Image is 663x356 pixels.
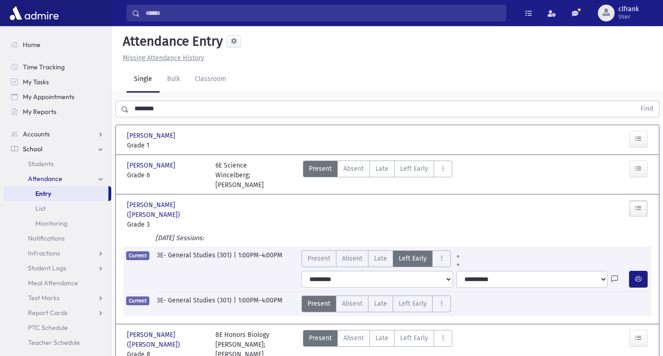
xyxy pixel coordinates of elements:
[23,107,56,116] span: My Reports
[140,5,506,21] input: Search
[4,37,111,52] a: Home
[188,67,234,93] a: Classroom
[301,296,451,312] div: AttTypes
[127,67,160,93] a: Single
[4,60,111,74] a: Time Tracking
[375,164,388,174] span: Late
[301,250,465,267] div: AttTypes
[28,249,60,257] span: Infractions
[399,299,427,309] span: Left Early
[28,175,62,183] span: Attendance
[126,251,149,260] span: Current
[375,333,388,343] span: Late
[28,323,68,332] span: PTC Schedule
[4,171,111,186] a: Attendance
[127,161,177,170] span: [PERSON_NAME]
[234,296,238,312] span: |
[343,164,364,174] span: Absent
[309,164,332,174] span: Present
[400,333,428,343] span: Left Early
[215,161,295,190] div: 6E Science Wincelberg; [PERSON_NAME]
[4,89,111,104] a: My Appointments
[28,338,80,347] span: Teacher Schedule
[308,254,330,263] span: Present
[4,290,111,305] a: Test Marks
[4,231,111,246] a: Notifications
[374,254,387,263] span: Late
[127,220,206,229] span: Grade 3
[157,296,234,312] span: 3E- General Studies (301)
[4,320,111,335] a: PTC Schedule
[23,78,49,86] span: My Tasks
[618,6,639,13] span: clfrank
[23,40,40,49] span: Home
[23,130,50,138] span: Accounts
[35,219,67,228] span: Monitoring
[635,101,659,117] button: Find
[451,258,465,265] a: All Later
[23,145,42,153] span: School
[399,254,427,263] span: Left Early
[4,104,111,119] a: My Reports
[28,279,78,287] span: Meal Attendance
[342,254,362,263] span: Absent
[127,141,206,150] span: Grade 1
[157,250,234,267] span: 3E- General Studies (301)
[7,4,61,22] img: AdmirePro
[342,299,362,309] span: Absent
[126,296,149,305] span: Current
[127,170,206,180] span: Grade 6
[309,333,332,343] span: Present
[4,275,111,290] a: Meal Attendance
[35,189,51,198] span: Entry
[28,160,54,168] span: Students
[4,186,108,201] a: Entry
[119,34,223,49] h5: Attendance Entry
[400,164,428,174] span: Left Early
[127,330,206,349] span: [PERSON_NAME] ([PERSON_NAME])
[374,299,387,309] span: Late
[123,54,204,62] u: Missing Attendance History
[4,156,111,171] a: Students
[303,161,452,190] div: AttTypes
[308,299,330,309] span: Present
[23,93,74,101] span: My Appointments
[451,250,465,258] a: All Prior
[28,294,60,302] span: Test Marks
[127,200,206,220] span: [PERSON_NAME] ([PERSON_NAME])
[4,305,111,320] a: Report Cards
[23,63,65,71] span: Time Tracking
[127,131,177,141] span: [PERSON_NAME]
[4,261,111,275] a: Student Logs
[618,13,639,20] span: User
[4,201,111,216] a: List
[234,250,238,267] span: |
[238,296,282,312] span: 1:00PM-4:00PM
[160,67,188,93] a: Bulk
[4,335,111,350] a: Teacher Schedule
[4,74,111,89] a: My Tasks
[119,54,204,62] a: Missing Attendance History
[35,204,46,213] span: List
[4,127,111,141] a: Accounts
[28,309,67,317] span: Report Cards
[4,141,111,156] a: School
[155,234,204,242] i: [DATE] Sessions:
[238,250,282,267] span: 1:00PM-4:00PM
[4,216,111,231] a: Monitoring
[28,264,66,272] span: Student Logs
[343,333,364,343] span: Absent
[4,246,111,261] a: Infractions
[28,234,65,242] span: Notifications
